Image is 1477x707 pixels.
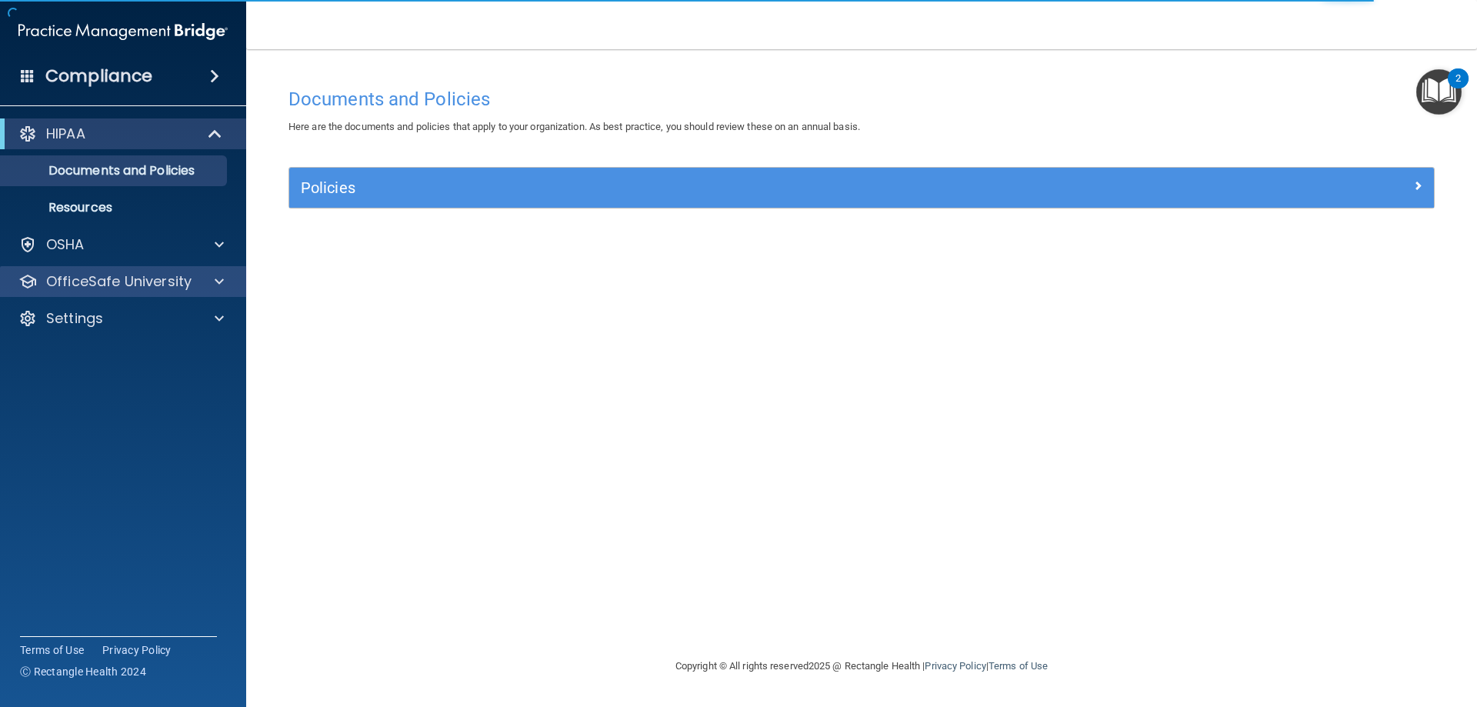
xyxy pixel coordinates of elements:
a: Privacy Policy [925,660,985,672]
p: HIPAA [46,125,85,143]
h4: Documents and Policies [288,89,1435,109]
a: OSHA [18,235,224,254]
p: Documents and Policies [10,163,220,178]
a: Privacy Policy [102,642,172,658]
a: HIPAA [18,125,223,143]
div: 2 [1455,78,1461,98]
p: OSHA [46,235,85,254]
p: OfficeSafe University [46,272,192,291]
a: Settings [18,309,224,328]
span: Ⓒ Rectangle Health 2024 [20,664,146,679]
div: Copyright © All rights reserved 2025 @ Rectangle Health | | [581,642,1142,691]
p: Resources [10,200,220,215]
p: Settings [46,309,103,328]
a: Policies [301,175,1422,200]
a: OfficeSafe University [18,272,224,291]
button: Open Resource Center, 2 new notifications [1416,69,1462,115]
a: Terms of Use [989,660,1048,672]
a: Terms of Use [20,642,84,658]
h5: Policies [301,179,1136,196]
h4: Compliance [45,65,152,87]
iframe: Drift Widget Chat Controller [1211,598,1459,659]
img: PMB logo [18,16,228,47]
span: Here are the documents and policies that apply to your organization. As best practice, you should... [288,121,860,132]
